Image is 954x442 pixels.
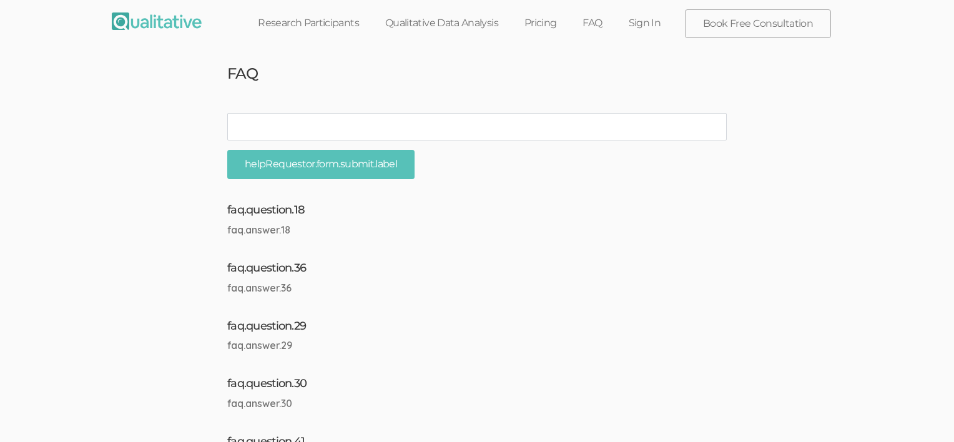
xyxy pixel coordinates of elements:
a: Sign In [616,9,674,37]
a: FAQ [569,9,615,37]
a: Research Participants [245,9,372,37]
h3: FAQ [218,66,736,82]
img: Qualitative [112,12,202,30]
h4: faq.question.30 [227,378,727,390]
input: helpRequestor.form.submit.label [227,150,415,179]
div: faq.answer.30 [227,396,727,411]
a: Qualitative Data Analysis [372,9,511,37]
a: Pricing [511,9,570,37]
div: faq.answer.29 [227,338,727,353]
div: faq.answer.36 [227,281,727,295]
h4: faq.question.18 [227,204,727,217]
div: faq.answer.18 [227,223,727,237]
h4: faq.question.36 [227,262,727,275]
a: Book Free Consultation [686,10,830,37]
h4: faq.question.29 [227,320,727,333]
